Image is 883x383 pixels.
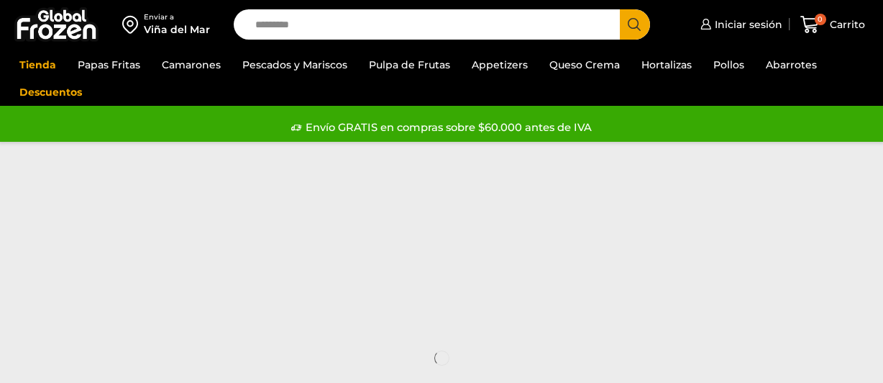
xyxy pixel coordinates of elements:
[697,10,782,39] a: Iniciar sesión
[122,12,144,37] img: address-field-icon.svg
[155,51,228,78] a: Camarones
[235,51,354,78] a: Pescados y Mariscos
[362,51,457,78] a: Pulpa de Frutas
[634,51,699,78] a: Hortalizas
[70,51,147,78] a: Papas Fritas
[815,14,826,25] span: 0
[542,51,627,78] a: Queso Crema
[711,17,782,32] span: Iniciar sesión
[620,9,650,40] button: Search button
[759,51,824,78] a: Abarrotes
[797,8,869,42] a: 0 Carrito
[465,51,535,78] a: Appetizers
[144,22,210,37] div: Viña del Mar
[12,78,89,106] a: Descuentos
[706,51,751,78] a: Pollos
[12,51,63,78] a: Tienda
[826,17,865,32] span: Carrito
[144,12,210,22] div: Enviar a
